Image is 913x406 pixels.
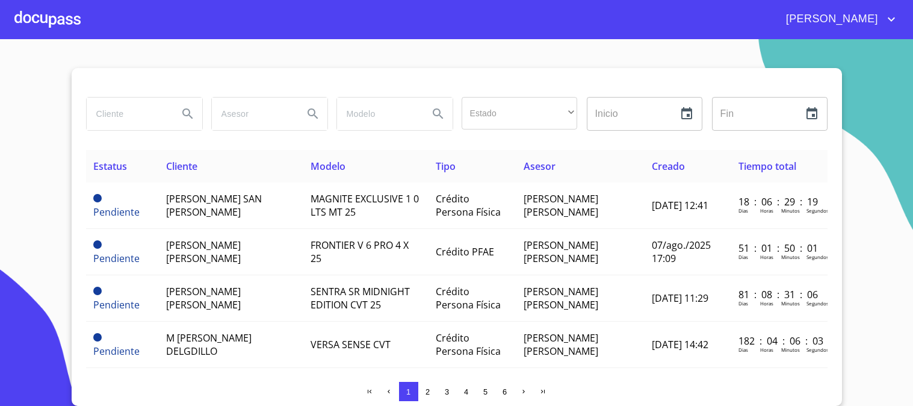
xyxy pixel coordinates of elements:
p: Dias [738,346,748,353]
button: Search [424,99,453,128]
button: Search [173,99,202,128]
span: 3 [445,387,449,396]
span: 5 [483,387,487,396]
p: Dias [738,207,748,214]
p: Horas [760,346,773,353]
span: 6 [503,387,507,396]
span: M [PERSON_NAME] DELGDILLO [166,331,252,358]
span: Pendiente [93,298,140,311]
span: [PERSON_NAME] [777,10,884,29]
span: Tipo [436,160,456,173]
span: [DATE] 12:41 [652,199,708,212]
span: [PERSON_NAME] [PERSON_NAME] [524,285,598,311]
span: Crédito Persona Física [436,285,501,311]
span: Pendiente [93,345,140,358]
span: Tiempo total [738,160,796,173]
p: Dias [738,254,748,260]
p: 18 : 06 : 29 : 19 [738,195,820,208]
p: Dias [738,300,748,307]
span: Pendiente [93,240,102,249]
p: 81 : 08 : 31 : 06 [738,288,820,301]
span: [PERSON_NAME] [PERSON_NAME] [166,285,241,311]
p: Segundos [806,300,829,307]
span: [PERSON_NAME] [PERSON_NAME] [524,192,598,219]
button: 1 [399,382,418,401]
span: Pendiente [93,287,102,295]
span: Asesor [524,160,556,173]
p: Minutos [781,207,800,214]
span: Crédito PFAE [436,245,494,258]
span: SENTRA SR MIDNIGHT EDITION CVT 25 [311,285,410,311]
p: Segundos [806,346,829,353]
button: account of current user [777,10,899,29]
button: 5 [476,382,495,401]
span: Pendiente [93,333,102,342]
span: Creado [652,160,685,173]
input: search [212,98,294,130]
p: Segundos [806,254,829,260]
p: Minutos [781,346,800,353]
span: 2 [426,387,430,396]
button: 3 [438,382,457,401]
button: 6 [495,382,515,401]
span: [DATE] 11:29 [652,292,708,305]
p: 182 : 04 : 06 : 03 [738,334,820,348]
span: [PERSON_NAME] [PERSON_NAME] [524,331,598,358]
span: [DATE] 14:42 [652,338,708,351]
p: Segundos [806,207,829,214]
span: 1 [406,387,410,396]
span: 07/ago./2025 17:09 [652,239,711,265]
input: search [337,98,419,130]
span: Estatus [93,160,127,173]
input: search [87,98,169,130]
button: 2 [418,382,438,401]
span: Crédito Persona Física [436,331,501,358]
span: Modelo [311,160,345,173]
span: Pendiente [93,205,140,219]
p: Minutos [781,254,800,260]
p: Horas [760,207,773,214]
div: ​ [462,97,577,130]
span: [PERSON_NAME] [PERSON_NAME] [166,239,241,265]
span: VERSA SENSE CVT [311,338,391,351]
span: Cliente [166,160,197,173]
p: Horas [760,254,773,260]
span: [PERSON_NAME] SAN [PERSON_NAME] [166,192,262,219]
span: [PERSON_NAME] [PERSON_NAME] [524,239,598,265]
p: Horas [760,300,773,307]
span: Pendiente [93,194,102,202]
button: 4 [457,382,476,401]
span: Crédito Persona Física [436,192,501,219]
span: FRONTIER V 6 PRO 4 X 25 [311,239,409,265]
p: 51 : 01 : 50 : 01 [738,242,820,255]
span: Pendiente [93,252,140,265]
p: Minutos [781,300,800,307]
button: Search [299,99,327,128]
span: MAGNITE EXCLUSIVE 1 0 LTS MT 25 [311,192,419,219]
span: 4 [464,387,468,396]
